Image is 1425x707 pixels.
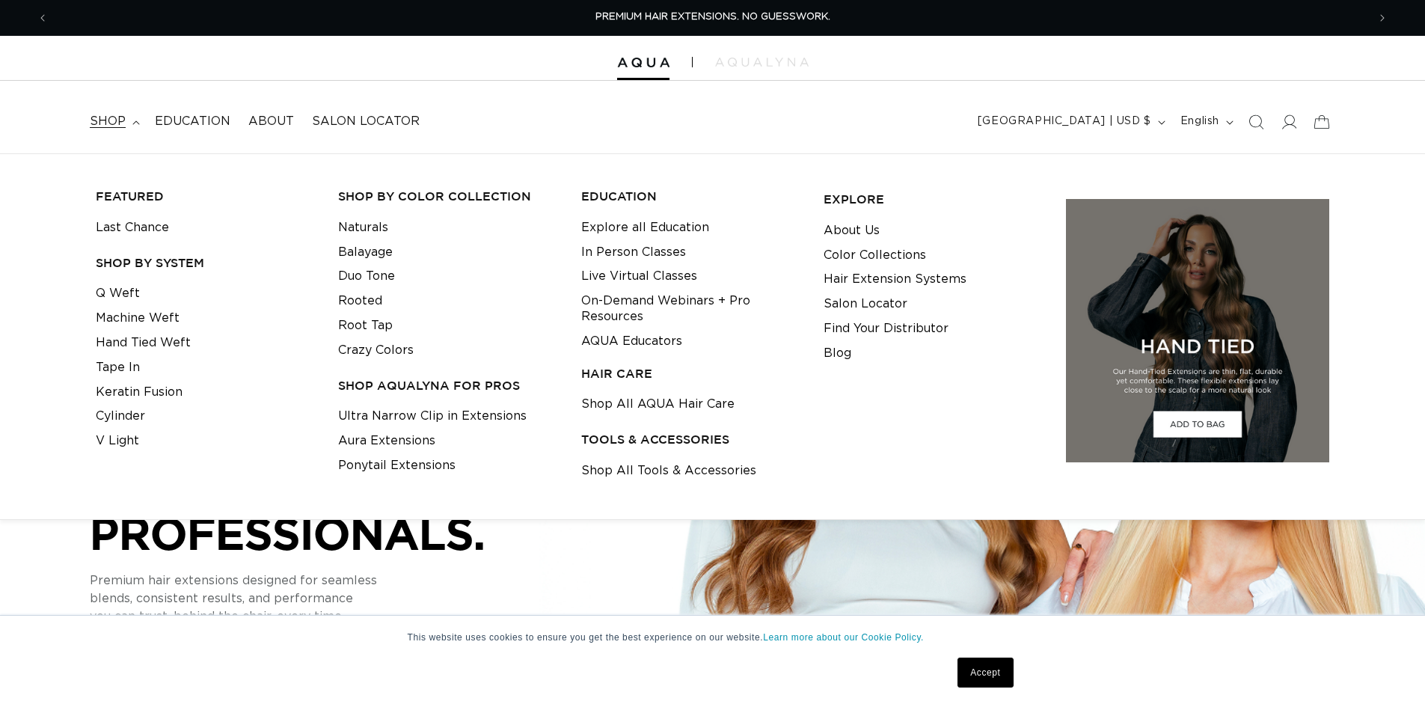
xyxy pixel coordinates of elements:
a: Naturals [338,215,388,240]
a: In Person Classes [581,240,686,265]
a: AQUA Educators [581,329,682,354]
a: Education [146,105,239,138]
a: V Light [96,429,139,453]
a: Hair Extension Systems [824,267,966,292]
a: Salon Locator [303,105,429,138]
a: Keratin Fusion [96,380,183,405]
a: Explore all Education [581,215,709,240]
a: Duo Tone [338,264,395,289]
button: [GEOGRAPHIC_DATA] | USD $ [969,108,1171,136]
a: On-Demand Webinars + Pro Resources [581,289,800,329]
a: Ponytail Extensions [338,453,456,478]
a: Crazy Colors [338,338,414,363]
a: Shop All Tools & Accessories [581,459,756,483]
h3: EDUCATION [581,189,800,204]
button: Next announcement [1366,4,1399,32]
a: Accept [957,658,1013,688]
a: Find Your Distributor [824,316,949,341]
p: Premium hair extensions designed for seamless blends, consistent results, and performance you can... [90,572,539,625]
h3: Shop AquaLyna for Pros [338,378,557,394]
a: Last Chance [96,215,169,240]
img: aqualyna.com [715,58,809,67]
a: Root Tap [338,313,393,338]
a: Live Virtual Classes [581,264,697,289]
a: Cylinder [96,404,145,429]
h3: SHOP BY SYSTEM [96,255,315,271]
span: shop [90,114,126,129]
a: Machine Weft [96,306,180,331]
span: [GEOGRAPHIC_DATA] | USD $ [978,114,1151,129]
a: Q Weft [96,281,140,306]
a: About [239,105,303,138]
a: Salon Locator [824,292,907,316]
a: Color Collections [824,243,926,268]
span: About [248,114,294,129]
h3: TOOLS & ACCESSORIES [581,432,800,447]
p: This website uses cookies to ensure you get the best experience on our website. [408,631,1018,644]
button: Previous announcement [26,4,59,32]
a: Tape In [96,355,140,380]
h3: EXPLORE [824,192,1043,207]
summary: Search [1239,105,1272,138]
span: PREMIUM HAIR EXTENSIONS. NO GUESSWORK. [595,12,830,22]
a: Learn more about our Cookie Policy. [763,632,924,643]
h3: FEATURED [96,189,315,204]
span: English [1180,114,1219,129]
button: English [1171,108,1239,136]
a: Shop All AQUA Hair Care [581,392,735,417]
summary: shop [81,105,146,138]
span: Salon Locator [312,114,420,129]
a: Balayage [338,240,393,265]
a: Blog [824,341,851,366]
img: Aqua Hair Extensions [617,58,669,68]
span: Education [155,114,230,129]
a: Rooted [338,289,382,313]
h3: Shop by Color Collection [338,189,557,204]
a: Aura Extensions [338,429,435,453]
a: Hand Tied Weft [96,331,191,355]
a: About Us [824,218,880,243]
h3: HAIR CARE [581,366,800,382]
a: Ultra Narrow Clip in Extensions [338,404,527,429]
